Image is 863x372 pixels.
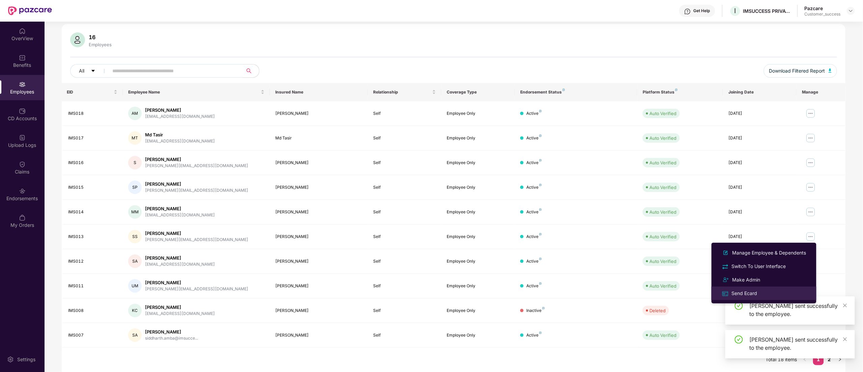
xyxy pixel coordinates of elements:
img: manageButton [805,207,816,217]
div: [PERSON_NAME] [275,209,362,215]
img: manageButton [805,231,816,242]
div: [PERSON_NAME] [275,332,362,339]
div: Employees [88,42,113,47]
div: Employee Only [447,110,509,117]
th: Coverage Type [441,83,515,101]
div: siddharth.amba@imsucce... [145,335,198,342]
button: Download Filtered Report [764,64,837,78]
div: Active [526,135,542,141]
div: IMS014 [68,209,118,215]
span: close [843,337,847,342]
div: 16 [88,34,113,41]
div: Self [373,283,436,289]
div: SA [128,255,142,268]
img: svg+xml;base64,PHN2ZyBpZD0iRHJvcGRvd24tMzJ4MzIiIHhtbG5zPSJodHRwOi8vd3d3LnczLm9yZy8yMDAwL3N2ZyIgd2... [848,8,854,14]
span: check-circle [735,302,743,310]
div: [DATE] [728,160,791,166]
div: [PERSON_NAME] [145,181,248,187]
div: [PERSON_NAME] [145,280,248,286]
div: IMS012 [68,258,118,265]
img: svg+xml;base64,PHN2ZyB4bWxucz0iaHR0cDovL3d3dy53My5vcmcvMjAwMC9zdmciIHdpZHRoPSI4IiBoZWlnaHQ9IjgiIH... [539,159,542,162]
img: svg+xml;base64,PHN2ZyB4bWxucz0iaHR0cDovL3d3dy53My5vcmcvMjAwMC9zdmciIHdpZHRoPSI4IiBoZWlnaHQ9IjgiIH... [562,88,565,91]
div: Auto Verified [649,332,676,339]
th: EID [62,83,123,101]
div: IMS015 [68,184,118,191]
div: IMS018 [68,110,118,117]
img: svg+xml;base64,PHN2ZyBpZD0iRW5kb3JzZW1lbnRzIiB4bWxucz0iaHR0cDovL3d3dy53My5vcmcvMjAwMC9zdmciIHdpZH... [19,188,26,194]
div: IMS016 [68,160,118,166]
div: Auto Verified [649,135,676,141]
div: Pazcare [805,5,841,11]
span: Employee Name [128,89,259,95]
div: Self [373,184,436,191]
img: svg+xml;base64,PHN2ZyBpZD0iVXBsb2FkX0xvZ3MiIGRhdGEtbmFtZT0iVXBsb2FkIExvZ3MiIHhtbG5zPSJodHRwOi8vd3... [19,134,26,141]
div: SS [128,230,142,243]
div: Employee Only [447,184,509,191]
th: Insured Name [270,83,368,101]
div: Employee Only [447,258,509,265]
div: UM [128,279,142,293]
div: [PERSON_NAME][EMAIL_ADDRESS][DOMAIN_NAME] [145,237,248,243]
img: svg+xml;base64,PHN2ZyB4bWxucz0iaHR0cDovL3d3dy53My5vcmcvMjAwMC9zdmciIHdpZHRoPSI4IiBoZWlnaHQ9IjgiIH... [539,134,542,137]
div: Self [373,160,436,166]
div: [DATE] [728,110,791,117]
div: Active [526,110,542,117]
div: IMS011 [68,283,118,289]
th: Manage [797,83,845,101]
div: [PERSON_NAME] [275,184,362,191]
div: SA [128,328,142,342]
th: Joining Date [723,83,797,101]
div: Auto Verified [649,209,676,215]
div: Self [373,135,436,141]
img: svg+xml;base64,PHN2ZyB4bWxucz0iaHR0cDovL3d3dy53My5vcmcvMjAwMC9zdmciIHdpZHRoPSIyNCIgaGVpZ2h0PSIyNC... [722,276,730,284]
img: svg+xml;base64,PHN2ZyB4bWxucz0iaHR0cDovL3d3dy53My5vcmcvMjAwMC9zdmciIHdpZHRoPSI4IiBoZWlnaHQ9IjgiIH... [539,258,542,260]
div: Endorsement Status [520,89,632,95]
div: [EMAIL_ADDRESS][DOMAIN_NAME] [145,138,215,144]
div: Employee Only [447,234,509,240]
span: Download Filtered Report [769,67,825,75]
img: svg+xml;base64,PHN2ZyB4bWxucz0iaHR0cDovL3d3dy53My5vcmcvMjAwMC9zdmciIHdpZHRoPSI4IiBoZWlnaHQ9IjgiIH... [675,88,678,91]
div: Self [373,258,436,265]
div: KC [128,304,142,317]
div: [DATE] [728,209,791,215]
div: Auto Verified [649,159,676,166]
div: Active [526,258,542,265]
div: IMS017 [68,135,118,141]
img: svg+xml;base64,PHN2ZyB4bWxucz0iaHR0cDovL3d3dy53My5vcmcvMjAwMC9zdmciIHdpZHRoPSI4IiBoZWlnaHQ9IjgiIH... [539,110,542,112]
div: MT [128,131,142,145]
img: svg+xml;base64,PHN2ZyBpZD0iSG9tZSIgeG1sbnM9Imh0dHA6Ly93d3cudzMub3JnLzIwMDAvc3ZnIiB3aWR0aD0iMjAiIG... [19,28,26,34]
div: [EMAIL_ADDRESS][DOMAIN_NAME] [145,212,215,218]
div: [DATE] [728,234,791,240]
img: svg+xml;base64,PHN2ZyB4bWxucz0iaHR0cDovL3d3dy53My5vcmcvMjAwMC9zdmciIHdpZHRoPSI4IiBoZWlnaHQ9IjgiIH... [539,233,542,236]
div: Auto Verified [649,283,676,289]
th: Relationship [368,83,441,101]
div: [PERSON_NAME] [145,255,215,261]
img: svg+xml;base64,PHN2ZyB4bWxucz0iaHR0cDovL3d3dy53My5vcmcvMjAwMC9zdmciIHdpZHRoPSIxNiIgaGVpZ2h0PSIxNi... [722,290,729,297]
div: Active [526,209,542,215]
div: [EMAIL_ADDRESS][DOMAIN_NAME] [145,311,215,317]
img: manageButton [805,108,816,119]
div: Md Tasir [275,135,362,141]
div: Inactive [526,308,545,314]
div: [PERSON_NAME][EMAIL_ADDRESS][DOMAIN_NAME] [145,286,248,292]
span: caret-down [91,69,95,74]
div: Self [373,308,436,314]
div: Self [373,332,436,339]
div: [PERSON_NAME][EMAIL_ADDRESS][DOMAIN_NAME] [145,163,248,169]
img: svg+xml;base64,PHN2ZyBpZD0iQ2xhaW0iIHhtbG5zPSJodHRwOi8vd3d3LnczLm9yZy8yMDAwL3N2ZyIgd2lkdGg9IjIwIi... [19,161,26,168]
div: SP [128,181,142,194]
div: Active [526,234,542,240]
div: Employee Only [447,332,509,339]
span: search [243,68,256,74]
div: Settings [15,356,37,363]
img: svg+xml;base64,PHN2ZyB4bWxucz0iaHR0cDovL3d3dy53My5vcmcvMjAwMC9zdmciIHdpZHRoPSI4IiBoZWlnaHQ9IjgiIH... [539,331,542,334]
div: [PERSON_NAME][EMAIL_ADDRESS][DOMAIN_NAME] [145,187,248,194]
div: Self [373,209,436,215]
div: IMS008 [68,308,118,314]
div: Md Tasir [145,132,215,138]
img: svg+xml;base64,PHN2ZyBpZD0iQ0RfQWNjb3VudHMiIGRhdGEtbmFtZT0iQ0QgQWNjb3VudHMiIHhtbG5zPSJodHRwOi8vd3... [19,108,26,114]
span: All [79,67,85,75]
span: I [734,7,736,15]
img: manageButton [805,182,816,193]
img: manageButton [805,133,816,143]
